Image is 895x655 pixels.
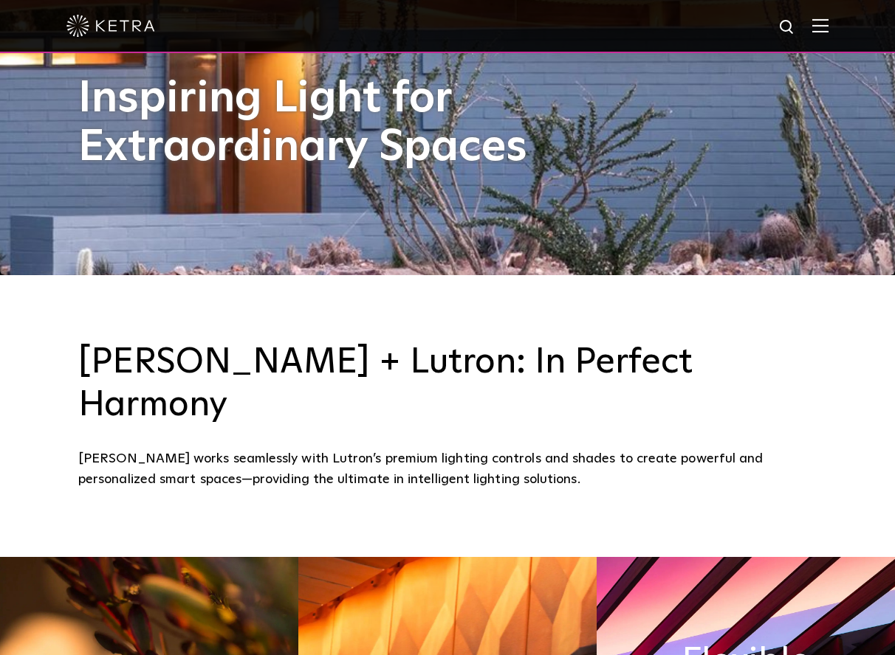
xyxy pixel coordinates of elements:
img: Hamburger%20Nav.svg [812,18,829,32]
div: [PERSON_NAME] works seamlessly with Lutron’s premium lighting controls and shades to create power... [78,448,817,491]
h3: [PERSON_NAME] + Lutron: In Perfect Harmony [78,342,817,426]
img: search icon [778,18,797,37]
img: ketra-logo-2019-white [66,15,155,37]
h1: Inspiring Light for Extraordinary Spaces [78,74,558,172]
